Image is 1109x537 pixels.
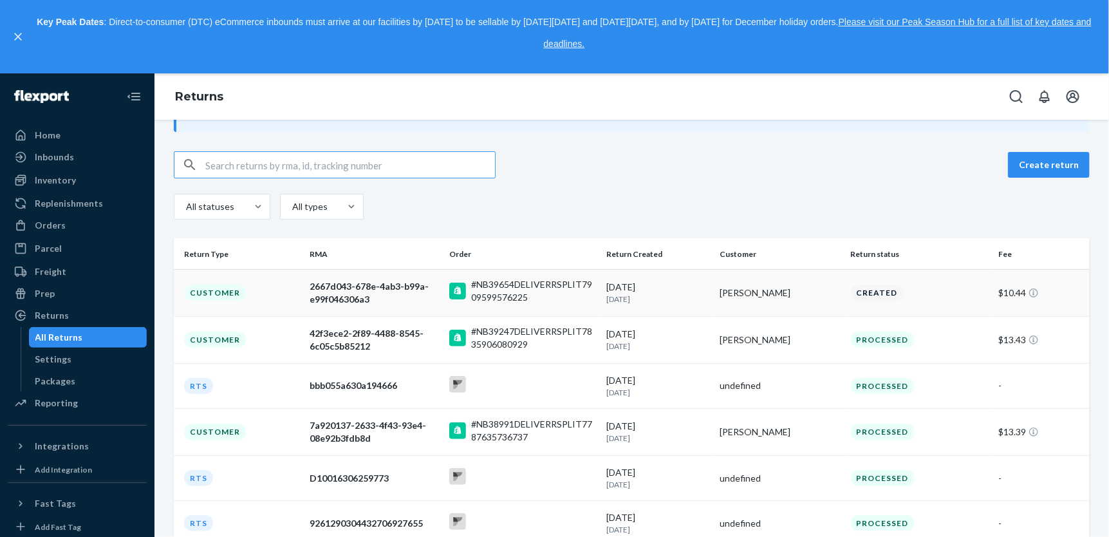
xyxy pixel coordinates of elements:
[851,378,915,394] div: Processed
[310,472,439,485] div: D10016306259773
[720,426,840,438] div: [PERSON_NAME]
[304,238,444,269] th: RMA
[8,193,147,214] a: Replenishments
[205,152,495,178] input: Search returns by rma, id, tracking number
[35,397,78,410] div: Reporting
[544,17,1092,49] a: Please visit our Peak Season Hub for a full list of key dates and deadlines.
[184,470,213,486] div: RTS
[310,280,439,306] div: 2667d043-678e-4ab3-b99a-e99f046306a3
[35,497,76,510] div: Fast Tags
[606,374,709,398] div: [DATE]
[292,200,326,213] div: All types
[851,515,915,531] div: Processed
[8,493,147,514] button: Fast Tags
[310,517,439,530] div: 9261290304432706927655
[471,278,596,304] div: #NB39654DELIVERRSPLIT7909599576225
[1008,152,1090,178] button: Create return
[8,393,147,413] a: Reporting
[35,522,81,532] div: Add Fast Tag
[714,238,845,269] th: Customer
[8,125,147,146] a: Home
[174,238,304,269] th: Return Type
[310,419,439,445] div: 7a920137-2633-4f43-93e4-08e92b3fdb8d
[8,215,147,236] a: Orders
[994,409,1090,456] td: $13.39
[471,325,596,351] div: #NB39247DELIVERRSPLIT7835906080929
[1060,84,1086,109] button: Open account menu
[601,238,714,269] th: Return Created
[851,285,904,301] div: Created
[35,129,61,142] div: Home
[1032,84,1058,109] button: Open notifications
[851,470,915,486] div: Processed
[606,328,709,352] div: [DATE]
[121,84,147,109] button: Close Navigation
[184,424,246,440] div: Customer
[8,147,147,167] a: Inbounds
[994,316,1090,363] td: $13.43
[606,294,709,305] p: [DATE]
[994,269,1090,316] td: $10.44
[35,265,66,278] div: Freight
[846,238,994,269] th: Return status
[28,9,55,21] span: Chat
[606,479,709,490] p: [DATE]
[35,151,74,164] div: Inbounds
[606,466,709,490] div: [DATE]
[29,349,147,370] a: Settings
[35,219,66,232] div: Orders
[999,472,1079,485] div: -
[35,375,76,388] div: Packages
[8,305,147,326] a: Returns
[606,511,709,535] div: [DATE]
[999,379,1079,392] div: -
[35,331,83,344] div: All Returns
[8,436,147,457] button: Integrations
[35,197,103,210] div: Replenishments
[8,519,147,534] a: Add Fast Tag
[8,462,147,477] a: Add Integration
[720,517,840,530] div: undefined
[310,327,439,353] div: 42f3ece2-2f89-4488-8545-6c05c5b85212
[14,90,69,103] img: Flexport logo
[720,287,840,299] div: [PERSON_NAME]
[35,287,55,300] div: Prep
[606,281,709,305] div: [DATE]
[8,238,147,259] a: Parcel
[606,420,709,444] div: [DATE]
[35,174,76,187] div: Inventory
[35,440,89,453] div: Integrations
[851,332,915,348] div: Processed
[606,524,709,535] p: [DATE]
[8,283,147,304] a: Prep
[606,341,709,352] p: [DATE]
[35,309,69,322] div: Returns
[606,387,709,398] p: [DATE]
[184,515,213,531] div: RTS
[186,200,232,213] div: All statuses
[310,379,439,392] div: bbb055a630a194666
[165,79,234,116] ol: breadcrumbs
[720,379,840,392] div: undefined
[35,464,92,475] div: Add Integration
[444,238,601,269] th: Order
[31,12,1097,55] p: : Direct-to-consumer (DTC) eCommerce inbounds must arrive at our facilities by [DATE] to be sella...
[606,433,709,444] p: [DATE]
[29,327,147,348] a: All Returns
[184,332,246,348] div: Customer
[999,517,1079,530] div: -
[184,285,246,301] div: Customer
[720,472,840,485] div: undefined
[175,89,223,104] a: Returns
[29,371,147,391] a: Packages
[184,378,213,394] div: RTS
[851,424,915,440] div: Processed
[8,261,147,282] a: Freight
[12,30,24,43] button: close,
[471,418,596,444] div: #NB38991DELIVERRSPLIT7787635736737
[720,334,840,346] div: [PERSON_NAME]
[37,17,104,27] strong: Key Peak Dates
[8,170,147,191] a: Inventory
[1003,84,1029,109] button: Open Search Box
[35,353,72,366] div: Settings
